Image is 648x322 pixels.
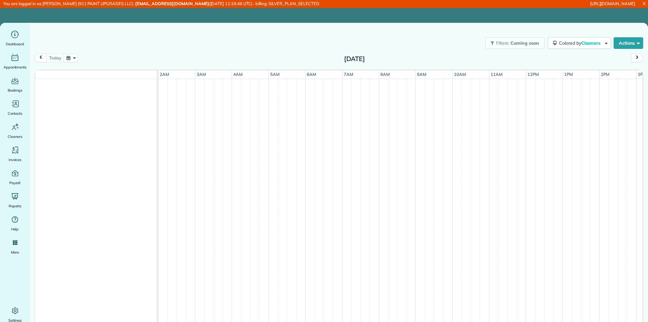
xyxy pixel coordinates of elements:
a: Dashboard [3,29,27,47]
strong: [EMAIL_ADDRESS][DOMAIN_NAME] [135,1,209,6]
a: Bookings [3,76,27,94]
h2: [DATE] [314,55,395,62]
span: Cleaners [581,40,602,46]
span: Appointments [4,64,27,70]
a: Appointments [3,52,27,70]
span: 1pm [563,72,574,77]
a: Cleaners [3,122,27,140]
span: 10am [453,72,467,77]
button: Actions [614,37,643,49]
button: next [631,54,643,62]
span: 12pm [526,72,540,77]
span: 6am [306,72,317,77]
span: 7am [342,72,354,77]
a: Reports [3,191,27,209]
span: Bookings [8,87,22,94]
span: 8am [379,72,391,77]
span: 2am [158,72,170,77]
span: Reports [9,203,22,209]
span: 11am [489,72,504,77]
a: [URL][DOMAIN_NAME] [590,1,635,6]
span: Payroll [9,180,21,186]
span: Filters: [496,40,510,46]
span: 3am [195,72,207,77]
button: today [46,54,64,62]
a: Help [3,214,27,232]
a: Payroll [3,168,27,186]
a: Invoices [3,145,27,163]
span: Dashboard [6,41,24,47]
button: prev [35,54,47,62]
span: 2pm [599,72,611,77]
span: 4am [232,72,244,77]
span: 9am [416,72,428,77]
span: Colored by [559,40,603,46]
span: 3pm [636,72,648,77]
span: Cleaners [8,133,22,140]
button: Colored byCleaners [548,37,611,49]
span: Coming soon [510,40,539,46]
span: Contacts [8,110,22,117]
span: More [11,249,19,255]
span: Invoices [9,157,22,163]
span: Help [11,226,19,232]
span: 5am [269,72,281,77]
a: Contacts [3,99,27,117]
